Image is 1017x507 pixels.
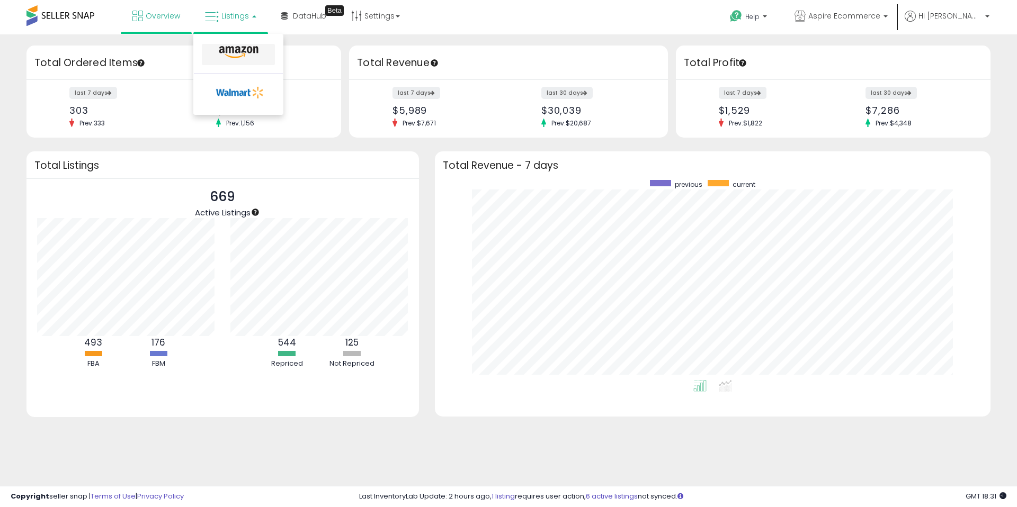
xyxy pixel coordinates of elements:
h3: Total Profit [684,56,983,70]
div: Tooltip anchor [430,58,439,68]
span: Prev: $1,822 [724,119,768,128]
h3: Total Listings [34,161,411,169]
div: $5,989 [392,105,501,116]
div: FBM [127,359,190,369]
div: Tooltip anchor [136,58,146,68]
div: Tooltip anchor [738,58,747,68]
label: last 30 days [541,87,593,99]
label: last 7 days [392,87,440,99]
a: Hi [PERSON_NAME] [905,11,989,34]
span: DataHub [293,11,326,21]
h3: Total Revenue - 7 days [443,161,983,169]
label: last 7 days [719,87,766,99]
div: $30,039 [541,105,649,116]
div: 1,249 [216,105,323,116]
b: 544 [278,336,296,349]
span: Listings [221,11,249,21]
span: previous [675,180,702,189]
span: Prev: $7,671 [397,119,441,128]
b: 176 [151,336,165,349]
b: 125 [345,336,359,349]
b: 493 [84,336,102,349]
div: $7,286 [866,105,972,116]
h3: Total Revenue [357,56,660,70]
p: 669 [195,187,251,207]
div: Not Repriced [320,359,384,369]
span: Aspire Ecommerce [808,11,880,21]
div: Repriced [255,359,319,369]
span: Help [745,12,760,21]
span: Prev: $20,687 [546,119,596,128]
div: 303 [69,105,176,116]
h3: Total Ordered Items [34,56,333,70]
span: Active Listings [195,207,251,218]
div: $1,529 [719,105,825,116]
span: Prev: 1,156 [221,119,260,128]
span: Overview [146,11,180,21]
a: Help [721,2,778,34]
span: Hi [PERSON_NAME] [918,11,982,21]
i: Get Help [729,10,743,23]
span: Prev: $4,348 [870,119,917,128]
span: current [733,180,755,189]
span: Prev: 333 [74,119,110,128]
div: Tooltip anchor [251,207,260,217]
label: last 30 days [866,87,917,99]
label: last 7 days [69,87,117,99]
div: FBA [61,359,125,369]
div: Tooltip anchor [325,5,344,16]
